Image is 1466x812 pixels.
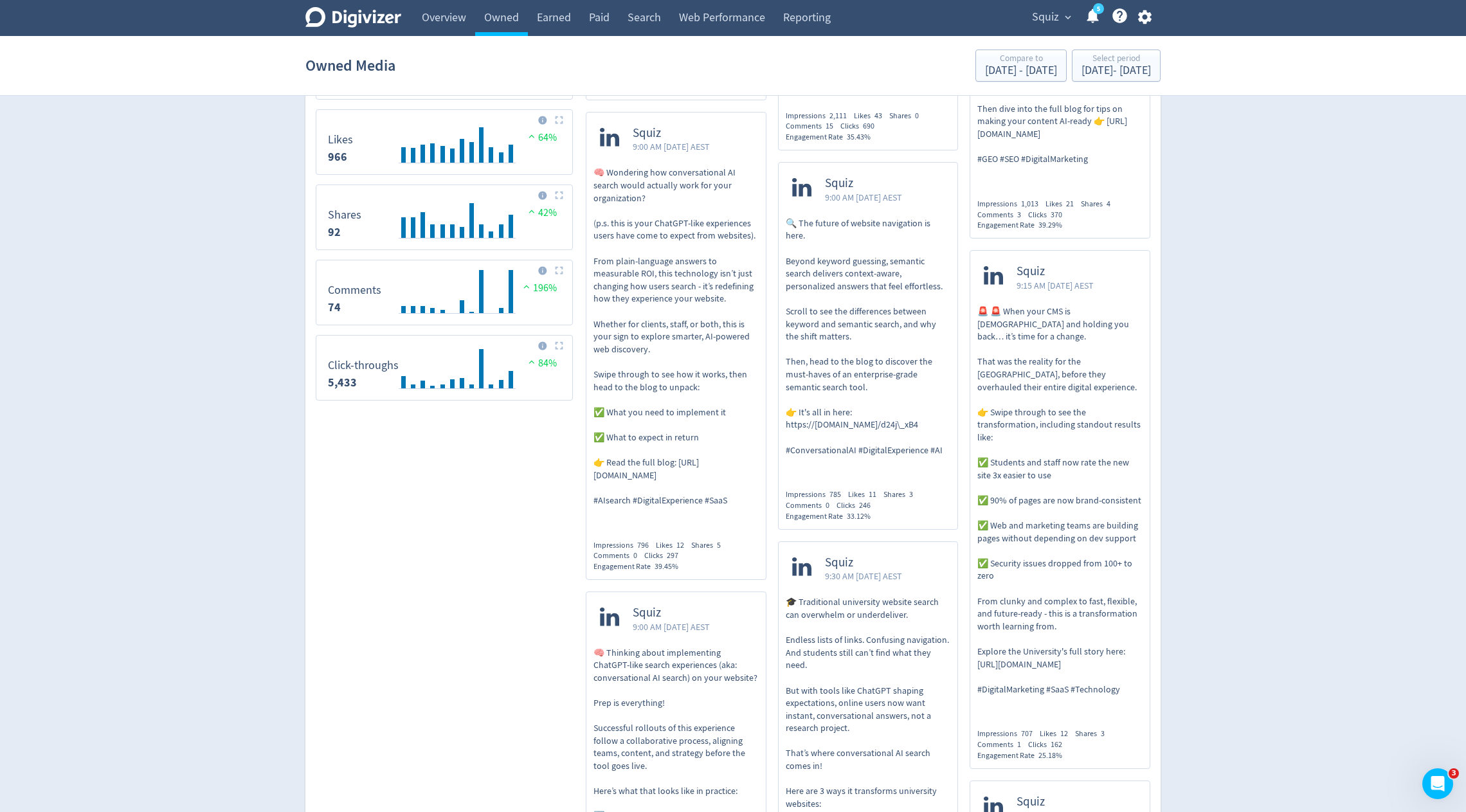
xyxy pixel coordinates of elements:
dt: Comments [328,283,381,298]
span: 0 [915,111,919,121]
span: Squiz [1017,264,1094,279]
div: Shares [1081,199,1118,210]
div: Engagement Rate [786,511,878,522]
span: 3 [1449,768,1459,779]
strong: 5,433 [328,375,357,390]
span: 64% [525,131,557,144]
span: 84% [525,357,557,370]
span: 9:00 AM [DATE] AEST [633,140,710,153]
span: expand_more [1062,12,1074,23]
div: Impressions [977,728,1040,739]
div: Impressions [786,489,848,500]
span: Squiz [825,555,902,570]
svg: Shares 92 [321,190,567,244]
span: 1,013 [1021,199,1038,209]
div: Impressions [593,540,656,551]
span: 370 [1051,210,1062,220]
span: 9:30 AM [DATE] AEST [825,570,902,582]
span: 2,111 [829,111,847,121]
div: Select period [1081,54,1151,65]
span: Squiz [633,606,710,620]
div: Clicks [840,121,882,132]
div: Likes [1040,728,1075,739]
div: Engagement Rate [786,132,878,143]
div: Shares [691,540,728,551]
div: Engagement Rate [593,561,685,572]
span: Squiz [633,126,710,141]
span: 35.43% [847,132,871,142]
span: 11 [869,489,876,500]
span: 12 [1060,728,1068,739]
span: 9:00 AM [DATE] AEST [825,191,902,204]
img: positive-performance.svg [525,206,538,216]
strong: 92 [328,224,341,240]
span: 15 [826,121,833,131]
a: Squiz9:00 AM [DATE] AEST🧠 Wondering how conversational AI search would actually work for your org... [586,113,766,530]
span: 196% [520,282,557,294]
div: Shares [883,489,920,500]
div: Clicks [1028,210,1069,221]
span: 3 [909,489,913,500]
span: 4 [1107,199,1110,209]
span: 39.45% [655,561,678,572]
div: Impressions [977,199,1045,210]
div: Comments [786,500,837,511]
h1: Owned Media [305,45,395,86]
img: Placeholder [555,191,563,199]
div: Clicks [837,500,878,511]
div: Likes [848,489,883,500]
div: Shares [889,111,926,122]
span: 43 [874,111,882,121]
svg: Comments 74 [321,266,567,320]
span: 12 [676,540,684,550]
span: 39.29% [1038,220,1062,230]
span: 3 [1101,728,1105,739]
span: 1 [1017,739,1021,750]
dt: Shares [328,208,361,222]
a: 5 [1093,3,1104,14]
span: 21 [1066,199,1074,209]
div: Impressions [786,111,854,122]
p: 🔍 The future of website navigation is here. Beyond keyword guessing, semantic search delivers con... [786,217,951,456]
div: [DATE] - [DATE] [1081,65,1151,77]
span: Squiz [825,176,902,191]
span: 9:00 AM [DATE] AEST [633,620,710,633]
div: Likes [1045,199,1081,210]
div: Compare to [985,54,1057,65]
span: 3 [1017,210,1021,220]
dt: Likes [328,132,353,147]
button: Select period[DATE]- [DATE] [1072,50,1161,82]
img: positive-performance.svg [525,357,538,366]
span: 0 [633,550,637,561]
div: Comments [977,210,1028,221]
div: [DATE] - [DATE] [985,65,1057,77]
img: positive-performance.svg [525,131,538,141]
button: Compare to[DATE] - [DATE] [975,50,1067,82]
img: Placeholder [555,116,563,124]
div: Shares [1075,728,1112,739]
span: 246 [859,500,871,510]
span: 33.12% [847,511,871,521]
dt: Click-throughs [328,358,399,373]
svg: Click-throughs 5,433 [321,341,567,395]
img: positive-performance.svg [520,282,533,291]
p: 🚨 🚨 When your CMS is [DEMOGRAPHIC_DATA] and holding you back… it’s time for a change. That was th... [977,305,1143,696]
p: 🧠 Wondering how conversational AI search would actually work for your organization? (p.s. this is... [593,167,759,507]
span: 796 [637,540,649,550]
div: Likes [854,111,889,122]
iframe: Intercom live chat [1422,768,1453,799]
span: 42% [525,206,557,219]
div: Engagement Rate [977,220,1069,231]
span: 785 [829,489,841,500]
span: 690 [863,121,874,131]
span: Squiz [1017,795,1094,809]
div: Engagement Rate [977,750,1069,761]
svg: Likes 966 [321,115,567,169]
div: Clicks [644,550,685,561]
text: 5 [1097,5,1100,14]
a: Squiz9:00 AM [DATE] AEST🔍 The future of website navigation is here. Beyond keyword guessing, sema... [779,163,958,479]
span: Squiz [1032,7,1059,28]
img: Placeholder [555,266,563,275]
span: 707 [1021,728,1033,739]
span: 297 [667,550,678,561]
